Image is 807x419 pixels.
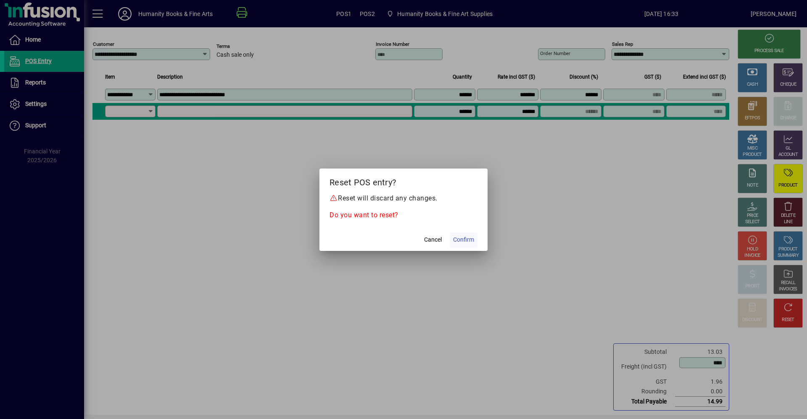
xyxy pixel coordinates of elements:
[450,232,477,248] button: Confirm
[330,210,477,220] p: Do you want to reset?
[319,169,488,193] h2: Reset POS entry?
[453,235,474,244] span: Confirm
[330,193,477,203] p: Reset will discard any changes.
[419,232,446,248] button: Cancel
[424,235,442,244] span: Cancel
